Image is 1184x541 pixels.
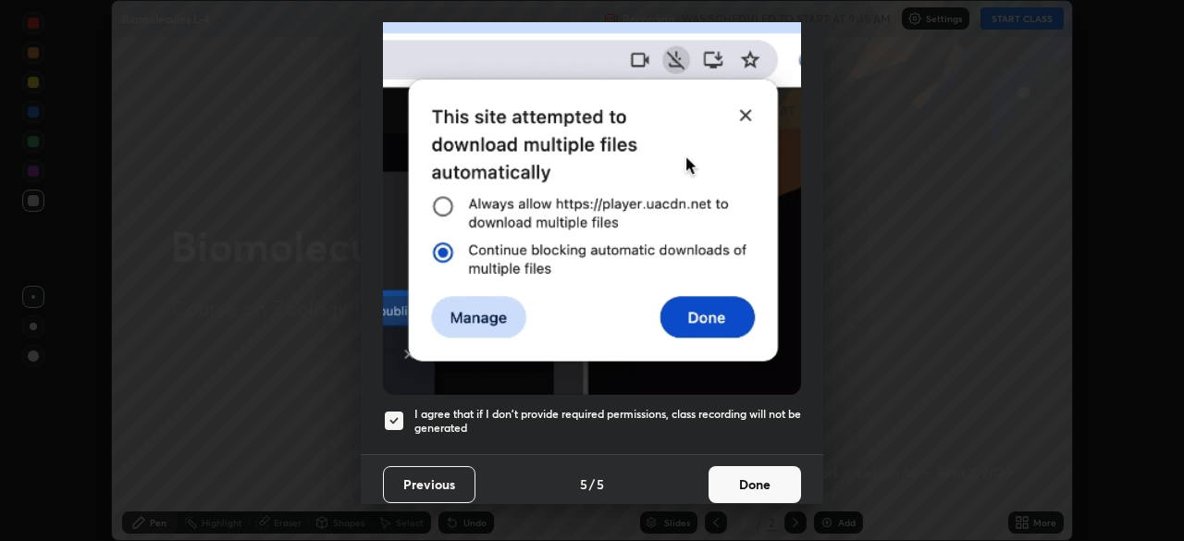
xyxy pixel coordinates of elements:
button: Done [709,466,801,503]
button: Previous [383,466,475,503]
h4: 5 [597,474,604,494]
h5: I agree that if I don't provide required permissions, class recording will not be generated [414,407,801,436]
h4: 5 [580,474,587,494]
h4: / [589,474,595,494]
